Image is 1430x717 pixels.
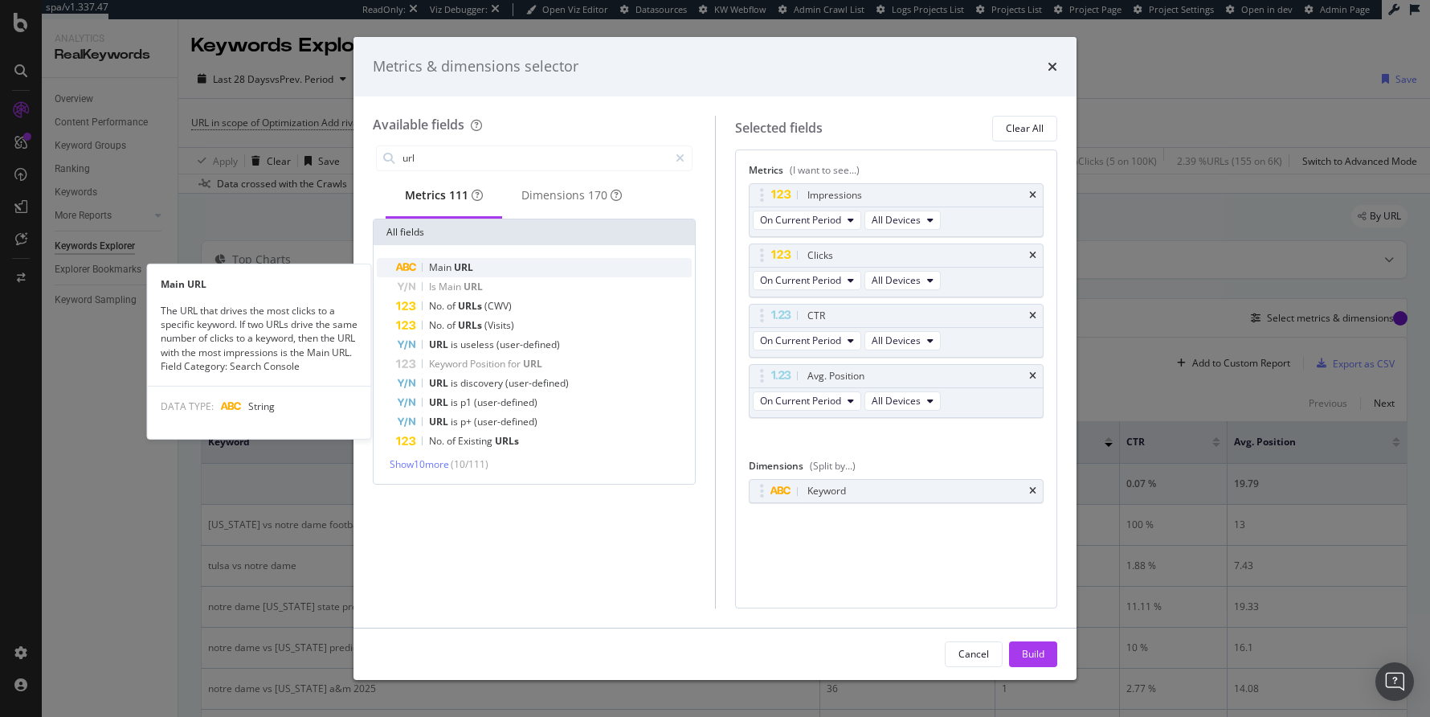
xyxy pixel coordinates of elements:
[373,56,578,77] div: Metrics & dimensions selector
[451,395,460,409] span: is
[992,116,1057,141] button: Clear All
[458,434,495,448] span: Existing
[872,273,921,287] span: All Devices
[429,395,451,409] span: URL
[460,338,496,351] span: useless
[429,415,451,428] span: URL
[458,299,484,313] span: URLs
[864,331,941,350] button: All Devices
[523,357,542,371] span: URL
[449,187,468,203] span: 111
[447,299,458,313] span: of
[460,395,474,409] span: p1
[1029,251,1036,260] div: times
[405,187,483,203] div: Metrics
[872,213,921,227] span: All Devices
[810,459,856,473] div: (Split by...)
[749,163,1044,183] div: Metrics
[521,187,622,203] div: Dimensions
[1375,662,1414,701] div: Open Intercom Messenger
[1029,486,1036,496] div: times
[958,647,989,661] div: Cancel
[1022,647,1044,661] div: Build
[749,364,1044,418] div: Avg. PositiontimesOn Current PeriodAll Devices
[807,368,864,384] div: Avg. Position
[148,277,371,291] div: Main URL
[373,116,464,133] div: Available fields
[447,434,458,448] span: of
[429,299,447,313] span: No.
[588,187,607,203] span: 170
[429,357,470,371] span: Keyword
[872,334,921,347] span: All Devices
[148,304,371,373] div: The URL that drives the most clicks to a specific keyword. If two URLs drive the same number of c...
[496,338,560,351] span: (user-defined)
[458,318,484,332] span: URLs
[807,248,833,264] div: Clicks
[454,260,473,274] span: URL
[1029,191,1036,200] div: times
[429,260,454,274] span: Main
[760,273,841,287] span: On Current Period
[588,187,607,203] div: brand label
[449,187,468,203] div: brand label
[429,338,451,351] span: URL
[401,146,668,170] input: Search by field name
[749,183,1044,237] div: ImpressionstimesOn Current PeriodAll Devices
[429,280,439,293] span: Is
[807,308,825,324] div: CTR
[864,211,941,230] button: All Devices
[484,318,514,332] span: (Visits)
[439,280,464,293] span: Main
[864,391,941,411] button: All Devices
[945,641,1003,667] button: Cancel
[508,357,523,371] span: for
[484,299,512,313] span: (CWV)
[753,391,861,411] button: On Current Period
[760,213,841,227] span: On Current Period
[753,211,861,230] button: On Current Period
[451,457,488,471] span: ( 10 / 111 )
[451,338,460,351] span: is
[474,415,537,428] span: (user-defined)
[470,357,508,371] span: Position
[760,394,841,408] span: On Current Period
[374,219,695,245] div: All fields
[864,271,941,290] button: All Devices
[1009,641,1057,667] button: Build
[429,434,447,448] span: No.
[749,459,1044,479] div: Dimensions
[447,318,458,332] span: of
[760,334,841,347] span: On Current Period
[429,376,451,390] span: URL
[749,479,1044,503] div: Keywordtimes
[1048,56,1057,77] div: times
[753,331,861,350] button: On Current Period
[753,271,861,290] button: On Current Period
[807,187,862,203] div: Impressions
[353,37,1077,680] div: modal
[429,318,447,332] span: No.
[460,415,474,428] span: p+
[807,483,846,499] div: Keyword
[495,434,519,448] span: URLs
[1029,311,1036,321] div: times
[505,376,569,390] span: (user-defined)
[1029,371,1036,381] div: times
[1006,121,1044,135] div: Clear All
[474,395,537,409] span: (user-defined)
[451,415,460,428] span: is
[749,244,1044,297] div: ClickstimesOn Current PeriodAll Devices
[390,457,449,471] span: Show 10 more
[872,394,921,408] span: All Devices
[460,376,505,390] span: discovery
[790,163,860,177] div: (I want to see...)
[735,119,823,137] div: Selected fields
[451,376,460,390] span: is
[464,280,483,293] span: URL
[749,304,1044,358] div: CTRtimesOn Current PeriodAll Devices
